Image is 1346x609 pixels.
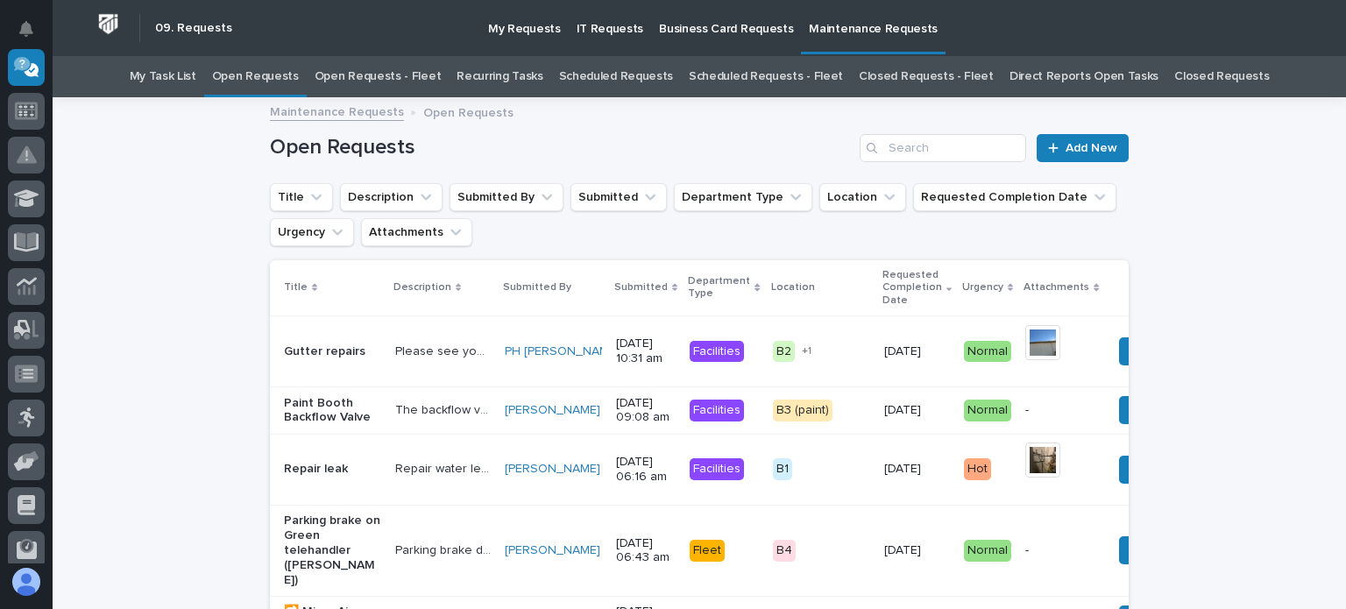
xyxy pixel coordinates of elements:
a: Scheduled Requests - Fleet [689,56,843,97]
img: Workspace Logo [92,8,124,40]
p: Submitted [614,278,668,297]
p: Requested Completion Date [882,266,942,310]
p: [DATE] 09:08 am [616,396,676,426]
div: Normal [964,400,1011,421]
div: Fleet [690,540,725,562]
button: Department Type [674,183,812,211]
p: Attachments [1024,278,1089,297]
span: + 1 [802,346,811,357]
button: Urgency [270,218,354,246]
div: Notifications [22,21,45,49]
a: Open Requests - Fleet [315,56,442,97]
button: Notifications [8,11,45,47]
tr: Repair leakRepair water leak in the compressor roomRepair water leak in the compressor room [PERS... [270,434,1322,505]
p: - [1025,543,1097,558]
a: Closed Requests - Fleet [859,56,994,97]
a: Maintenance Requests [270,101,404,121]
a: Direct Reports Open Tasks [1009,56,1158,97]
button: Submitted By [450,183,563,211]
p: [DATE] 06:43 am [616,536,676,566]
tr: Paint Booth Backflow ValveThe backflow valve to the right of the pressure washer heater in the me... [270,386,1322,434]
p: Repair water leak in the compressor room [395,458,494,477]
a: Open Requests [212,56,299,97]
button: Attachments [361,218,472,246]
p: [DATE] 06:16 am [616,455,676,485]
button: Schedule [1119,536,1195,564]
tr: Gutter repairsPlease see your all gutters that leak. I’ve got some caulk, especially for that bef... [270,315,1322,386]
p: Location [771,278,815,297]
button: Requested Completion Date [913,183,1116,211]
p: Open Requests [423,102,514,121]
button: Assign [1119,337,1179,365]
p: Repair leak [284,462,381,477]
p: Parking brake does not hold the machine in place. [395,540,494,558]
a: Add New [1037,134,1129,162]
button: Assign [1119,396,1179,424]
div: Hot [964,458,991,480]
button: Title [270,183,333,211]
p: [DATE] 10:31 am [616,336,676,366]
p: [DATE] [884,403,950,418]
a: [PERSON_NAME] [505,543,600,558]
div: B3 (paint) [773,400,832,421]
a: [PERSON_NAME] [505,403,600,418]
button: Submitted [570,183,667,211]
p: Description [393,278,451,297]
button: Location [819,183,906,211]
h2: 09. Requests [155,21,232,36]
button: users-avatar [8,563,45,600]
span: Add New [1066,142,1117,154]
div: Facilities [690,341,744,363]
div: Facilities [690,458,744,480]
a: Scheduled Requests [559,56,673,97]
p: Submitted By [503,278,571,297]
a: [PERSON_NAME] [505,462,600,477]
p: Department Type [688,272,750,304]
a: My Task List [130,56,196,97]
p: Parking brake on Green telehandler ([PERSON_NAME]) [284,513,381,587]
p: Please see your all gutters that leak. I’ve got some caulk, especially for that before. [395,341,494,359]
p: Title [284,278,308,297]
button: Description [340,183,443,211]
p: The backflow valve to the right of the pressure washer heater in the mechanical room is leaking. [395,400,494,418]
p: Paint Booth Backflow Valve [284,396,381,426]
button: Assign [1119,456,1179,484]
a: Closed Requests [1174,56,1269,97]
p: Gutter repairs [284,344,381,359]
tr: Parking brake on Green telehandler ([PERSON_NAME])Parking brake does not hold the machine in plac... [270,505,1322,596]
a: Recurring Tasks [457,56,542,97]
p: [DATE] [884,344,950,359]
input: Search [860,134,1026,162]
div: Facilities [690,400,744,421]
div: B2 [773,341,795,363]
p: - [1025,403,1097,418]
p: [DATE] [884,462,950,477]
div: B1 [773,458,792,480]
div: Normal [964,540,1011,562]
p: Urgency [962,278,1003,297]
p: [DATE] [884,543,950,558]
a: PH [PERSON_NAME] [505,344,620,359]
div: B4 [773,540,796,562]
div: Normal [964,341,1011,363]
h1: Open Requests [270,135,853,160]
